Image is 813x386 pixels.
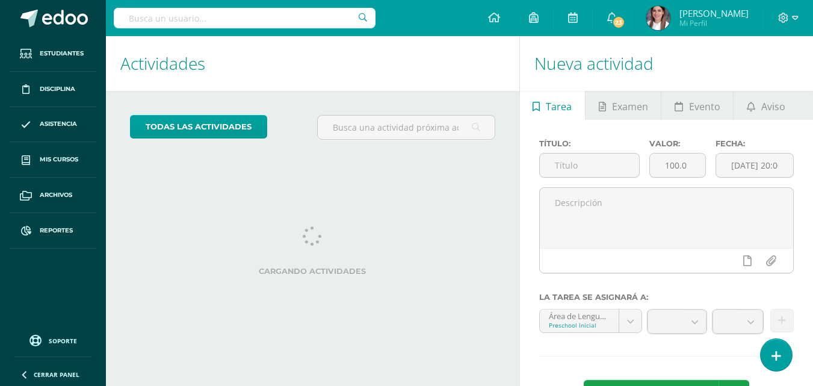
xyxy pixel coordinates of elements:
[761,92,785,121] span: Aviso
[549,321,610,329] div: Preschool Inicial
[661,91,733,120] a: Evento
[540,310,642,332] a: Área de Lenguaje - [GEOGRAPHIC_DATA] Oral 'A'Preschool Inicial
[49,337,77,345] span: Soporte
[520,91,585,120] a: Tarea
[650,154,705,177] input: Puntos máximos
[10,178,96,213] a: Archivos
[130,267,495,276] label: Cargando actividades
[716,139,794,148] label: Fecha:
[10,36,96,72] a: Estudiantes
[120,36,505,91] h1: Actividades
[716,154,793,177] input: Fecha de entrega
[318,116,494,139] input: Busca una actividad próxima aquí...
[734,91,798,120] a: Aviso
[40,226,73,235] span: Reportes
[539,139,640,148] label: Título:
[612,92,648,121] span: Examen
[14,332,91,348] a: Soporte
[679,7,749,19] span: [PERSON_NAME]
[40,84,75,94] span: Disciplina
[10,107,96,143] a: Asistencia
[114,8,376,28] input: Busca un usuario...
[40,190,72,200] span: Archivos
[34,370,79,379] span: Cerrar panel
[40,119,77,129] span: Asistencia
[10,213,96,249] a: Reportes
[549,310,610,321] div: Área de Lenguaje - [GEOGRAPHIC_DATA] Oral 'A'
[40,155,78,164] span: Mis cursos
[10,72,96,107] a: Disciplina
[546,92,572,121] span: Tarea
[649,139,706,148] label: Valor:
[130,115,267,139] a: todas las Actividades
[689,92,720,121] span: Evento
[679,18,749,28] span: Mi Perfil
[612,16,625,29] span: 23
[10,142,96,178] a: Mis cursos
[534,36,799,91] h1: Nueva actividad
[40,49,84,58] span: Estudiantes
[646,6,670,30] img: 469d785f4c6554ca61cd33725822c276.png
[540,154,639,177] input: Título
[586,91,661,120] a: Examen
[539,293,794,302] label: La tarea se asignará a:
